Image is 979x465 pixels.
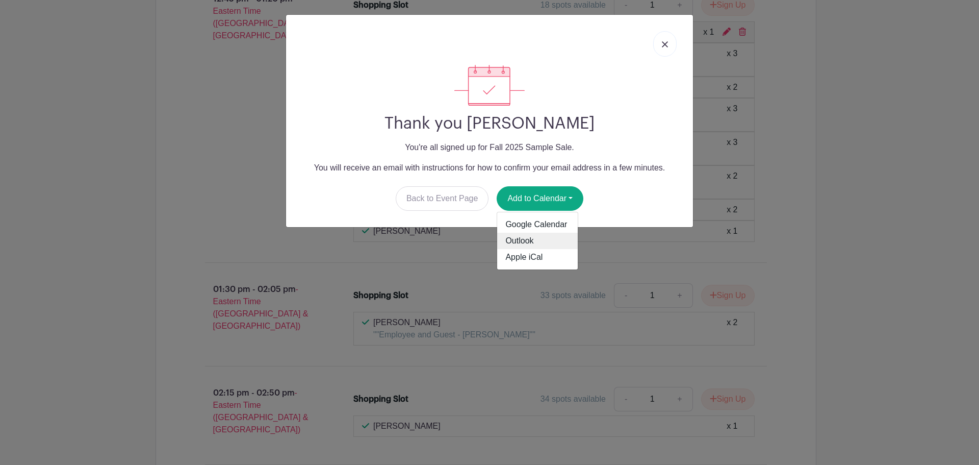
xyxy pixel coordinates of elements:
p: You're all signed up for Fall 2025 Sample Sale. [294,141,685,154]
img: signup_complete-c468d5dda3e2740ee63a24cb0ba0d3ce5d8a4ecd24259e683200fb1569d990c8.svg [454,65,525,106]
a: Apple iCal [497,249,578,265]
p: You will receive an email with instructions for how to confirm your email address in a few minutes. [294,162,685,174]
a: Google Calendar [497,216,578,233]
h2: Thank you [PERSON_NAME] [294,114,685,133]
a: Outlook [497,233,578,249]
img: close_button-5f87c8562297e5c2d7936805f587ecaba9071eb48480494691a3f1689db116b3.svg [662,41,668,47]
a: Back to Event Page [396,186,489,211]
button: Add to Calendar [497,186,583,211]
